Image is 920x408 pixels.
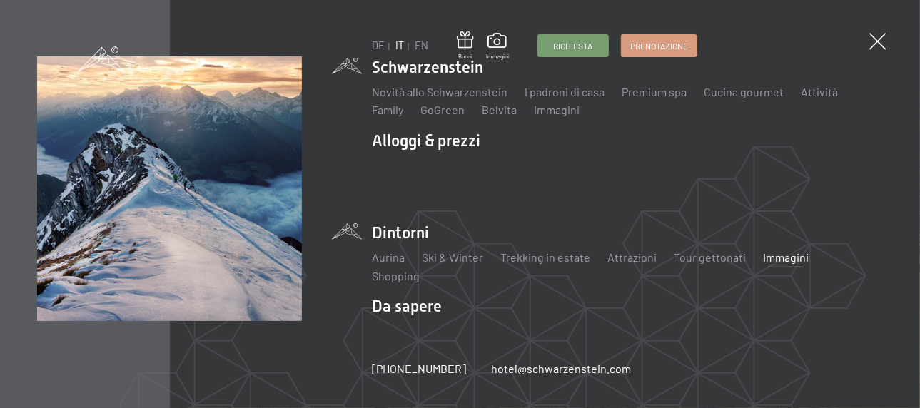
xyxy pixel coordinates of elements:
a: GoGreen [420,103,465,116]
a: [PHONE_NUMBER] [372,361,466,377]
a: Immagini [763,250,809,264]
a: Premium spa [622,85,687,98]
a: Family [372,103,403,116]
a: Richiesta [538,35,608,56]
span: Buoni [457,53,473,61]
span: Prenotazione [630,40,688,52]
a: Trekking in estate [500,250,590,264]
a: Buoni [457,31,473,61]
a: Immagini [534,103,580,116]
a: Attrazioni [607,250,657,264]
a: IT [395,39,404,51]
a: Shopping [372,269,420,282]
a: I padroni di casa [525,85,605,98]
a: Tour gettonati [674,250,746,264]
a: Immagini [486,33,509,60]
a: Aurina [372,250,405,264]
a: Novità allo Schwarzenstein [372,85,507,98]
a: Cucina gourmet [704,85,784,98]
span: Immagini [486,53,509,61]
span: [PHONE_NUMBER] [372,362,466,375]
a: Belvita [482,103,517,116]
a: Attività [801,85,838,98]
span: Richiesta [553,40,592,52]
img: Hotel Benessere SCHWARZENSTEIN – Trentino Alto Adige Dolomiti [37,56,302,321]
a: Ski & Winter [422,250,483,264]
a: hotel@schwarzenstein.com [491,361,631,377]
a: EN [415,39,428,51]
a: DE [372,39,385,51]
a: Prenotazione [622,35,697,56]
